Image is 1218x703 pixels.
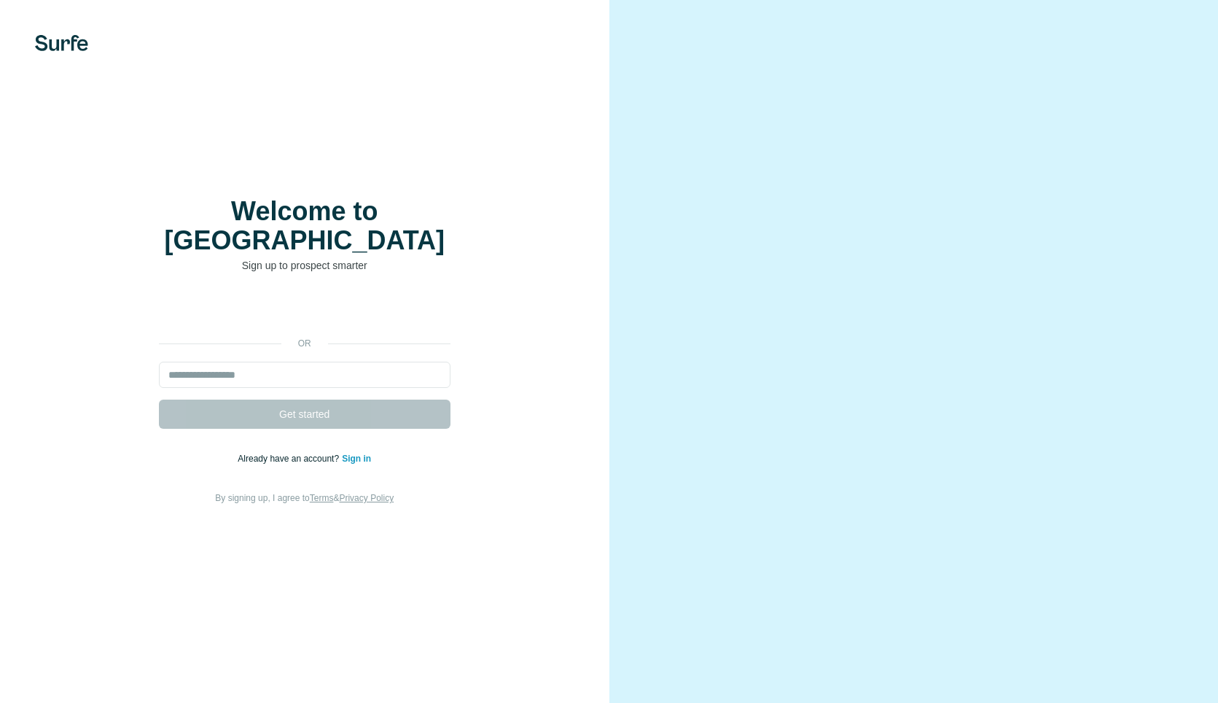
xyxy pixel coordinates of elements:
[159,197,450,255] h1: Welcome to [GEOGRAPHIC_DATA]
[152,295,458,327] iframe: Sign in with Google Button
[238,454,342,464] span: Already have an account?
[215,493,394,503] span: By signing up, I agree to &
[339,493,394,503] a: Privacy Policy
[281,337,328,350] p: or
[35,35,88,51] img: Surfe's logo
[159,258,450,273] p: Sign up to prospect smarter
[310,493,334,503] a: Terms
[342,454,371,464] a: Sign in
